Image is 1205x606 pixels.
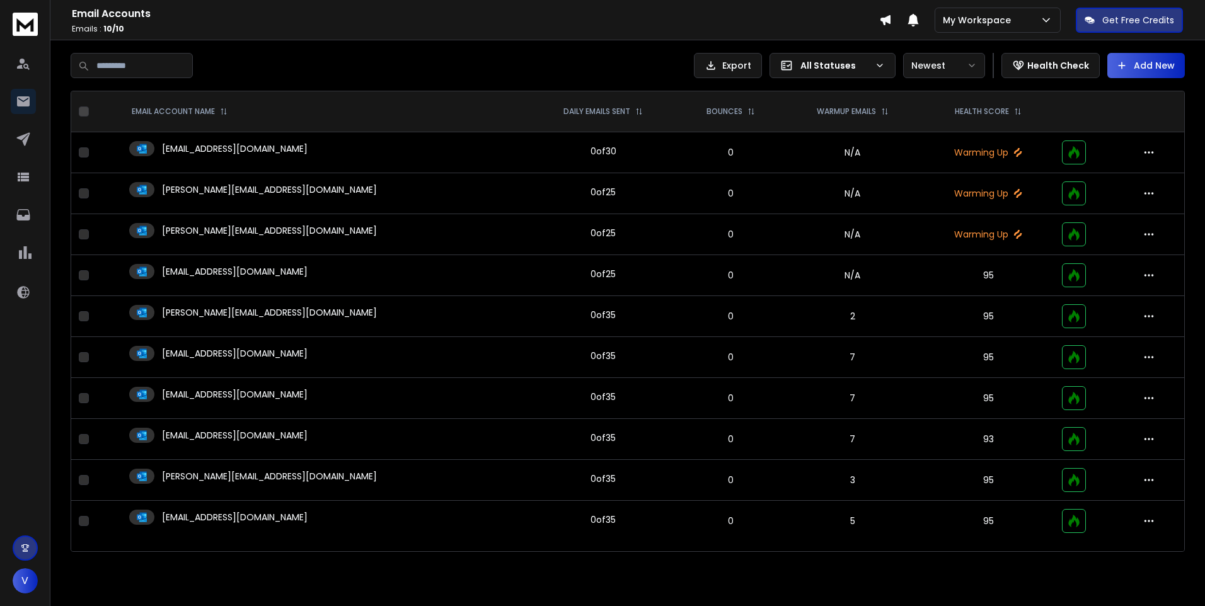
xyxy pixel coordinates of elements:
[783,255,922,296] td: N/A
[783,173,922,214] td: N/A
[162,511,308,523] p: [EMAIL_ADDRESS][DOMAIN_NAME]
[923,255,1054,296] td: 95
[1107,53,1185,78] button: Add New
[162,347,308,360] p: [EMAIL_ADDRESS][DOMAIN_NAME]
[591,186,616,198] div: 0 of 25
[783,296,922,337] td: 2
[591,350,616,362] div: 0 of 35
[686,515,775,527] p: 0
[1102,14,1174,26] p: Get Free Credits
[903,53,985,78] button: Newest
[591,513,616,526] div: 0 of 35
[686,228,775,241] p: 0
[686,310,775,323] p: 0
[162,306,377,319] p: [PERSON_NAME][EMAIL_ADDRESS][DOMAIN_NAME]
[817,106,876,117] p: WARMUP EMAILS
[13,568,38,593] button: V
[930,187,1047,200] p: Warming Up
[591,472,616,485] div: 0 of 35
[686,146,775,159] p: 0
[686,433,775,445] p: 0
[923,337,1054,378] td: 95
[694,53,762,78] button: Export
[783,460,922,501] td: 3
[72,6,879,21] h1: Email Accounts
[923,378,1054,419] td: 95
[923,419,1054,460] td: 93
[923,460,1054,501] td: 95
[591,432,616,444] div: 0 of 35
[686,474,775,486] p: 0
[930,228,1047,241] p: Warming Up
[686,392,775,404] p: 0
[591,268,616,280] div: 0 of 25
[955,106,1009,117] p: HEALTH SCORE
[1076,8,1183,33] button: Get Free Credits
[162,429,308,442] p: [EMAIL_ADDRESS][DOMAIN_NAME]
[162,265,308,278] p: [EMAIL_ADDRESS][DOMAIN_NAME]
[943,14,1016,26] p: My Workspace
[706,106,742,117] p: BOUNCES
[162,183,377,196] p: [PERSON_NAME][EMAIL_ADDRESS][DOMAIN_NAME]
[591,391,616,403] div: 0 of 35
[13,13,38,36] img: logo
[591,227,616,239] div: 0 of 25
[162,224,377,237] p: [PERSON_NAME][EMAIL_ADDRESS][DOMAIN_NAME]
[162,470,377,483] p: [PERSON_NAME][EMAIL_ADDRESS][DOMAIN_NAME]
[923,501,1054,542] td: 95
[930,146,1047,159] p: Warming Up
[800,59,870,72] p: All Statuses
[132,106,228,117] div: EMAIL ACCOUNT NAME
[783,337,922,378] td: 7
[783,501,922,542] td: 5
[783,378,922,419] td: 7
[1027,59,1089,72] p: Health Check
[686,269,775,282] p: 0
[162,142,308,155] p: [EMAIL_ADDRESS][DOMAIN_NAME]
[783,419,922,460] td: 7
[162,388,308,401] p: [EMAIL_ADDRESS][DOMAIN_NAME]
[783,214,922,255] td: N/A
[591,309,616,321] div: 0 of 35
[72,24,879,34] p: Emails :
[1001,53,1100,78] button: Health Check
[686,187,775,200] p: 0
[563,106,630,117] p: DAILY EMAILS SENT
[923,296,1054,337] td: 95
[591,145,616,157] div: 0 of 30
[103,23,124,34] span: 10 / 10
[686,351,775,363] p: 0
[783,132,922,173] td: N/A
